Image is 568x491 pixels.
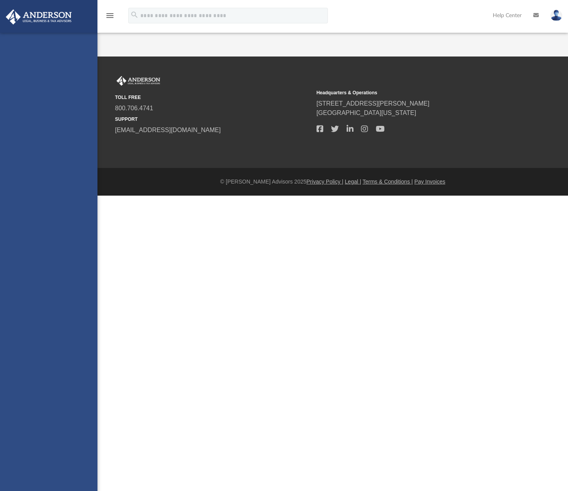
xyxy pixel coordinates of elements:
i: search [130,11,139,19]
a: 800.706.4741 [115,105,153,111]
a: Pay Invoices [414,178,445,185]
img: User Pic [550,10,562,21]
small: TOLL FREE [115,94,311,101]
a: Terms & Conditions | [363,178,413,185]
a: [STREET_ADDRESS][PERSON_NAME] [317,100,430,107]
a: menu [105,15,115,20]
a: [EMAIL_ADDRESS][DOMAIN_NAME] [115,127,221,133]
a: Privacy Policy | [306,178,343,185]
small: Headquarters & Operations [317,89,513,96]
small: SUPPORT [115,116,311,123]
a: [GEOGRAPHIC_DATA][US_STATE] [317,110,416,116]
div: © [PERSON_NAME] Advisors 2025 [97,178,568,186]
a: Legal | [345,178,361,185]
img: Anderson Advisors Platinum Portal [115,76,162,86]
i: menu [105,11,115,20]
img: Anderson Advisors Platinum Portal [4,9,74,25]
